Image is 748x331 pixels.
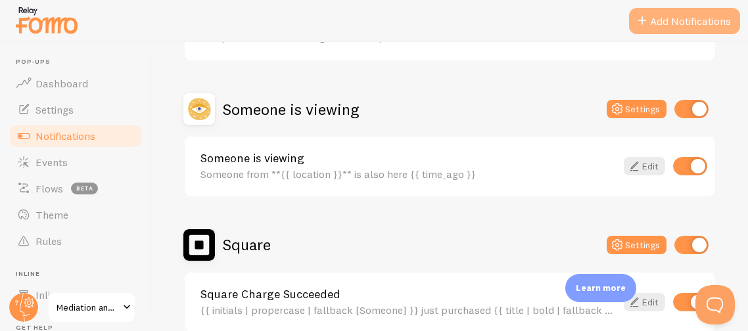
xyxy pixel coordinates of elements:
a: Edit [624,293,665,311]
a: Mediation and Arbitration Offices of [PERSON_NAME], LLC [47,292,136,323]
a: Dashboard [8,70,143,97]
h2: Square [223,234,271,255]
span: Pop-ups [16,58,143,66]
span: Theme [35,208,68,221]
a: Square Charge Succeeded [200,288,616,300]
span: Inline [35,288,61,301]
img: fomo-relay-logo-orange.svg [14,3,80,37]
span: Settings [35,103,74,116]
span: Flows [35,182,63,195]
button: Settings [607,236,666,254]
a: Notifications [8,123,143,149]
button: Settings [607,100,666,118]
a: Inline [8,282,143,308]
a: Theme [8,202,143,228]
a: Flows beta [8,175,143,202]
div: {{ initials | propercase | fallback [Someone] }} just purchased {{ title | bold | fallback [an or... [200,304,616,316]
iframe: Help Scout Beacon - Open [695,285,735,324]
a: Rules [8,228,143,254]
h2: Someone is viewing [223,99,359,120]
div: Someone from **{{ location }}** is also here {{ time_ago }} [200,168,616,180]
a: Someone is viewing [200,152,616,164]
p: Learn more [576,282,626,294]
span: Inline [16,270,143,278]
div: Learn more [565,274,636,302]
img: Square [183,229,215,261]
img: Someone is viewing [183,93,215,125]
a: Events [8,149,143,175]
span: beta [71,183,98,194]
a: Settings [8,97,143,123]
span: Mediation and Arbitration Offices of [PERSON_NAME], LLC [57,299,119,315]
span: Rules [35,234,62,248]
a: Edit [624,157,665,175]
span: Events [35,156,68,169]
span: Notifications [35,129,95,143]
span: Dashboard [35,77,88,90]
